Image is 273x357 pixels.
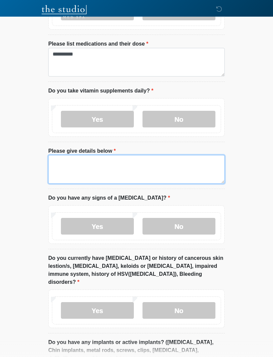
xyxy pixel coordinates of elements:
[142,111,215,127] label: No
[48,40,148,48] label: Please list medications and their dose
[142,218,215,235] label: No
[48,87,153,95] label: Do you take vitamin supplements daily?
[48,254,225,286] label: Do you currently have [MEDICAL_DATA] or history of cancerous skin lestion/s, [MEDICAL_DATA], kelo...
[48,147,116,155] label: Please give details below
[61,111,134,127] label: Yes
[142,302,215,319] label: No
[42,5,87,18] img: The Studio Med Spa Logo
[61,218,134,235] label: Yes
[48,194,170,202] label: Do you have any signs of a [MEDICAL_DATA]?
[61,302,134,319] label: Yes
